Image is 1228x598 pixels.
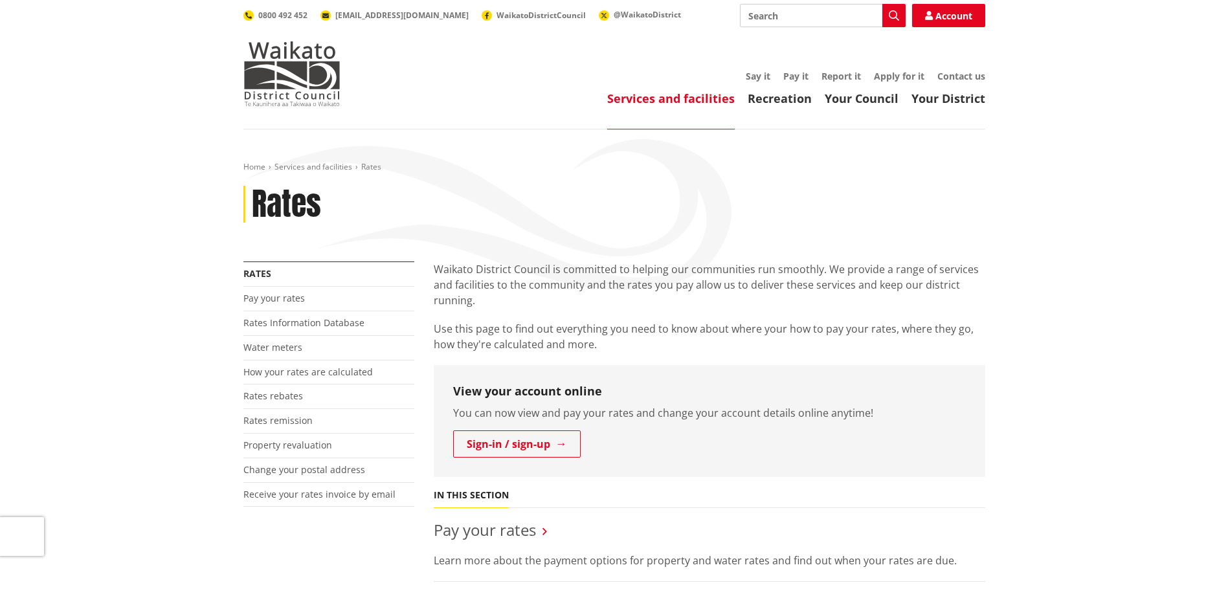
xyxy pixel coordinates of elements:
[434,321,985,352] p: Use this page to find out everything you need to know about where your how to pay your rates, whe...
[746,70,770,82] a: Say it
[243,463,365,476] a: Change your postal address
[912,4,985,27] a: Account
[361,161,381,172] span: Rates
[243,366,373,378] a: How your rates are calculated
[453,384,966,399] h3: View your account online
[497,10,586,21] span: WaikatoDistrictCouncil
[825,91,899,106] a: Your Council
[243,162,985,173] nav: breadcrumb
[434,490,509,501] h5: In this section
[607,91,735,106] a: Services and facilities
[320,10,469,21] a: [EMAIL_ADDRESS][DOMAIN_NAME]
[243,41,340,106] img: Waikato District Council - Te Kaunihera aa Takiwaa o Waikato
[258,10,307,21] span: 0800 492 452
[748,91,812,106] a: Recreation
[243,10,307,21] a: 0800 492 452
[614,9,681,20] span: @WaikatoDistrict
[243,488,396,500] a: Receive your rates invoice by email
[243,161,265,172] a: Home
[274,161,352,172] a: Services and facilities
[335,10,469,21] span: [EMAIL_ADDRESS][DOMAIN_NAME]
[243,439,332,451] a: Property revaluation
[243,414,313,426] a: Rates remission
[599,9,681,20] a: @WaikatoDistrict
[740,4,906,27] input: Search input
[252,186,321,223] h1: Rates
[453,430,581,458] a: Sign-in / sign-up
[243,316,364,329] a: Rates Information Database
[434,261,985,308] p: Waikato District Council is committed to helping our communities run smoothly. We provide a range...
[874,70,924,82] a: Apply for it
[821,70,861,82] a: Report it
[783,70,809,82] a: Pay it
[243,267,271,280] a: Rates
[243,341,302,353] a: Water meters
[434,519,536,540] a: Pay your rates
[243,292,305,304] a: Pay your rates
[937,70,985,82] a: Contact us
[453,405,966,421] p: You can now view and pay your rates and change your account details online anytime!
[911,91,985,106] a: Your District
[243,390,303,402] a: Rates rebates
[434,553,985,568] p: Learn more about the payment options for property and water rates and find out when your rates ar...
[482,10,586,21] a: WaikatoDistrictCouncil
